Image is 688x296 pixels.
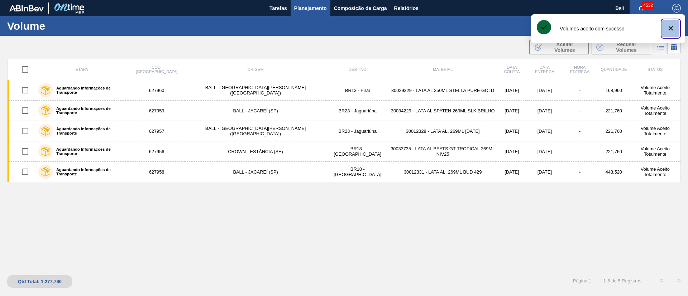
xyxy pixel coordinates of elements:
td: BR23 - Jaguariúna [326,101,389,121]
a: Aguardando Informações de Transporte627958BALL - JACAREÍ (SP)BR18 - [GEOGRAPHIC_DATA]30012331 - L... [8,162,681,182]
a: Aguardando Informações de Transporte627960BALL - [GEOGRAPHIC_DATA][PERSON_NAME] ([GEOGRAPHIC_DATA... [8,80,681,101]
span: 4532 [642,1,654,9]
td: [DATE] [496,80,527,101]
td: [DATE] [527,101,562,121]
td: CROWN - ESTÂNCIA (SE) [185,141,326,162]
td: BALL - [GEOGRAPHIC_DATA][PERSON_NAME] ([GEOGRAPHIC_DATA]) [185,80,326,101]
div: Qtd Total: 1.277,760 [13,279,67,284]
td: 443,520 [598,162,630,182]
button: < [652,272,670,290]
label: Aguardando Informações de Transporte [53,106,125,115]
td: 627957 [128,121,185,141]
td: 30012331 - LATA AL. 269ML BUD 429 [389,162,496,182]
img: Logout [672,4,681,13]
td: - [562,141,598,162]
span: Etapa [76,67,88,72]
td: 30012328 - LATA AL. 269ML [DATE] [389,121,496,141]
td: - [562,101,598,121]
td: 221,760 [598,121,630,141]
td: [DATE] [496,121,527,141]
a: Aguardando Informações de Transporte627956CROWN - ESTÂNCIA (SE)BR18 - [GEOGRAPHIC_DATA]30033735 -... [8,141,681,162]
span: Composição de Carga [334,4,387,13]
button: > [670,272,688,290]
td: 30029329 - LATA AL 350ML STELLA PURE GOLD [389,80,496,101]
span: 1 - 5 de 5 Registros [602,278,641,283]
td: BALL - [GEOGRAPHIC_DATA][PERSON_NAME] ([GEOGRAPHIC_DATA]) [185,121,326,141]
label: Aguardando Informações de Transporte [53,86,125,94]
td: Volume Aceito Totalmente [630,141,681,162]
span: Tarefas [269,4,287,13]
td: BR18 - [GEOGRAPHIC_DATA] [326,162,389,182]
td: 627960 [128,80,185,101]
span: Página : 1 [573,278,591,283]
td: Volume Aceito Totalmente [630,101,681,121]
a: Aguardando Informações de Transporte627959BALL - JACAREÍ (SP)BR23 - Jaguariúna30034229 - LATA AL ... [8,101,681,121]
td: Volume Aceito Totalmente [630,162,681,182]
span: Planejamento [294,4,327,13]
h1: Volume [7,22,114,30]
button: Notificações [630,3,653,13]
td: [DATE] [527,162,562,182]
td: BALL - JACAREÍ (SP) [185,162,326,182]
label: Aguardando Informações de Transporte [53,168,125,176]
span: Status [648,67,663,72]
td: 627958 [128,162,185,182]
div: Visão em Cards [668,40,681,54]
td: [DATE] [496,101,527,121]
td: [DATE] [496,162,527,182]
span: Data coleta [504,65,520,74]
td: [DATE] [527,121,562,141]
td: BR13 - Piraí [326,80,389,101]
td: 627956 [128,141,185,162]
button: Aceitar Volumes [529,40,589,54]
td: - [562,121,598,141]
span: Material [433,67,453,72]
td: [DATE] [527,80,562,101]
td: 30034229 - LATA AL SPATEN 269ML SLK BRILHO [389,101,496,121]
td: BALL - JACAREÍ (SP) [185,101,326,121]
span: Relatórios [394,4,419,13]
span: Data Entrega [535,65,554,74]
td: 30033735 - LATA AL BEATS GT TROPICAL 269ML NIV25 [389,141,496,162]
td: BR23 - Jaguariúna [326,121,389,141]
label: Aguardando Informações de Transporte [53,147,125,156]
td: - [562,162,598,182]
span: Destino [349,67,367,72]
td: 221,760 [598,101,630,121]
label: Aguardando Informações de Transporte [53,127,125,135]
td: Volume Aceito Totalmente [630,80,681,101]
td: Volume Aceito Totalmente [630,121,681,141]
td: 221,760 [598,141,630,162]
span: Quantidade [601,67,627,72]
span: Origem [247,67,263,72]
td: 168,960 [598,80,630,101]
span: Cód. [GEOGRAPHIC_DATA] [136,65,177,74]
td: 627959 [128,101,185,121]
a: Aguardando Informações de Transporte627957BALL - [GEOGRAPHIC_DATA][PERSON_NAME] ([GEOGRAPHIC_DATA... [8,121,681,141]
span: Hora Entrega [570,65,589,74]
td: - [562,80,598,101]
img: TNhmsLtSVTkK8tSr43FrP2fwEKptu5GPRR3wAAAABJRU5ErkJggg== [9,5,44,11]
td: [DATE] [527,141,562,162]
td: [DATE] [496,141,527,162]
td: BR18 - [GEOGRAPHIC_DATA] [326,141,389,162]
